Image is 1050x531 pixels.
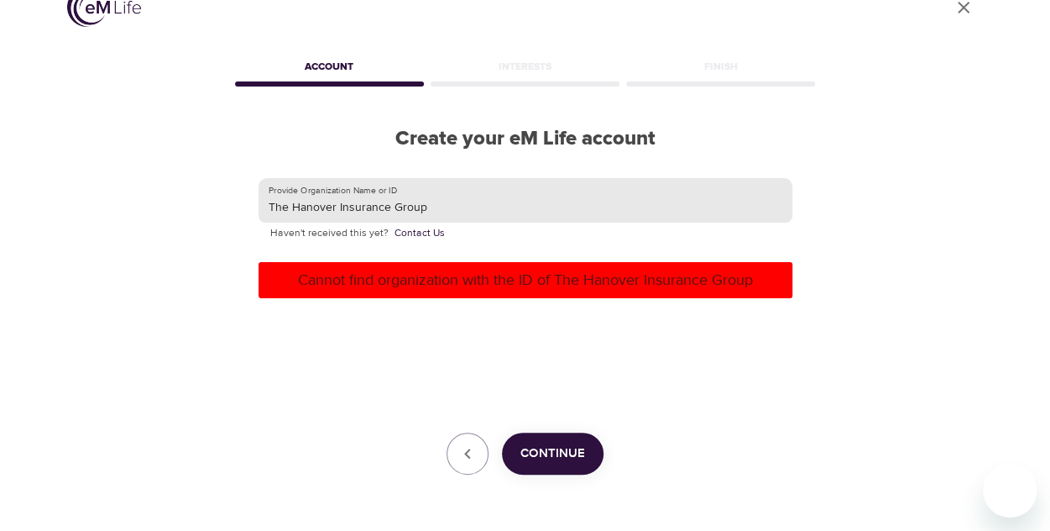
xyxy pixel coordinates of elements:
p: Cannot find organization with the ID of The Hanover Insurance Group [265,269,786,292]
button: Continue [502,433,603,475]
iframe: Button to launch messaging window [983,464,1037,518]
h2: Create your eM Life account [232,127,819,151]
a: Contact Us [394,225,445,242]
span: Continue [520,443,585,465]
p: Haven't received this yet? [270,225,781,242]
